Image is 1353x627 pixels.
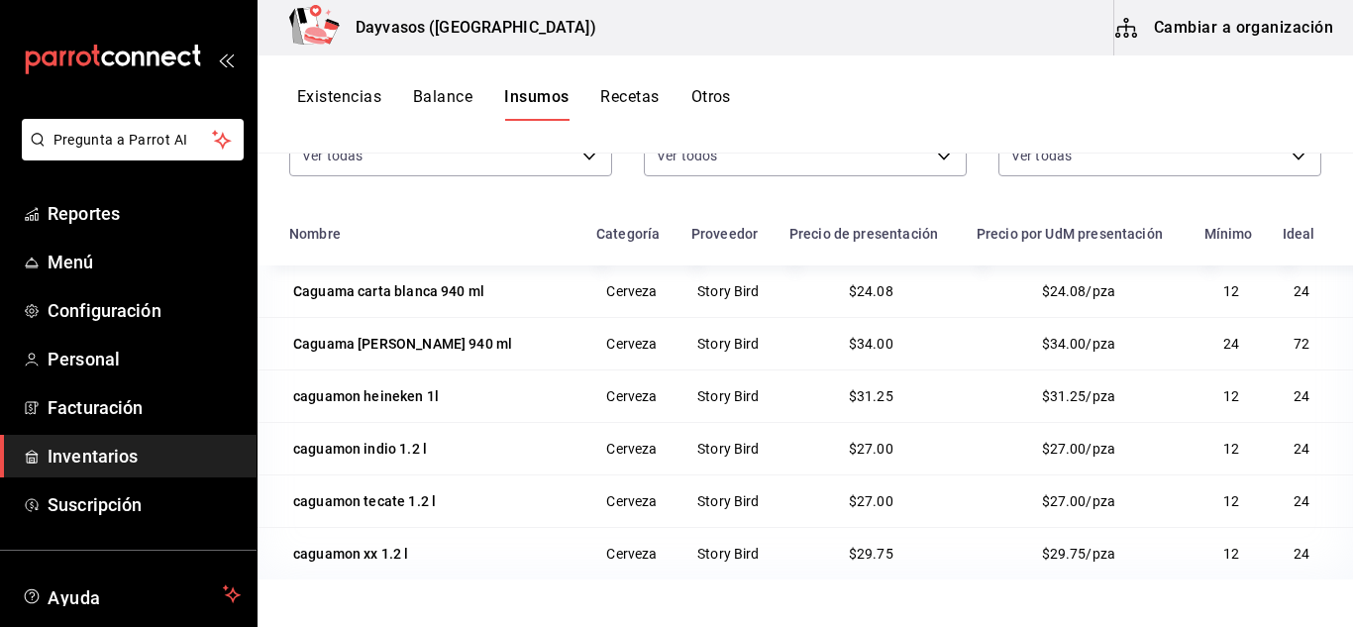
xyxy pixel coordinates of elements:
[1042,441,1116,457] span: $27.00/pza
[293,281,484,301] div: Caguama carta blanca 940 ml
[22,119,244,160] button: Pregunta a Parrot AI
[1294,546,1309,562] span: 24
[1223,388,1239,404] span: 12
[679,265,778,317] td: Story Bird
[691,87,731,121] button: Otros
[584,265,679,317] td: Cerveza
[977,226,1163,242] div: Precio por UdM presentación
[1223,493,1239,509] span: 12
[691,226,758,242] div: Proveedor
[293,386,439,406] div: caguamon heineken 1l
[293,544,409,564] div: caguamon xx 1.2 l
[679,474,778,527] td: Story Bird
[584,422,679,474] td: Cerveza
[48,394,241,421] span: Facturación
[1294,441,1309,457] span: 24
[1042,336,1116,352] span: $34.00/pza
[293,491,436,511] div: caguamon tecate 1.2 l
[849,493,893,509] span: $27.00
[1042,493,1116,509] span: $27.00/pza
[849,283,893,299] span: $24.08
[657,146,717,165] span: Ver todos
[1223,283,1239,299] span: 12
[1042,546,1116,562] span: $29.75/pza
[48,582,215,606] span: Ayuda
[48,491,241,518] span: Suscripción
[600,87,659,121] button: Recetas
[48,346,241,372] span: Personal
[218,52,234,67] button: open_drawer_menu
[289,226,341,242] div: Nombre
[48,249,241,275] span: Menú
[14,144,244,164] a: Pregunta a Parrot AI
[1223,441,1239,457] span: 12
[340,16,596,40] h3: Dayvasos ([GEOGRAPHIC_DATA])
[48,297,241,324] span: Configuración
[849,388,893,404] span: $31.25
[1223,546,1239,562] span: 12
[584,317,679,369] td: Cerveza
[48,443,241,470] span: Inventarios
[1204,226,1253,242] div: Mínimo
[679,317,778,369] td: Story Bird
[849,336,893,352] span: $34.00
[1294,283,1309,299] span: 24
[584,474,679,527] td: Cerveza
[1294,336,1309,352] span: 72
[504,87,569,121] button: Insumos
[584,369,679,422] td: Cerveza
[679,527,778,579] td: Story Bird
[293,439,427,459] div: caguamon indio 1.2 l
[293,334,512,354] div: Caguama [PERSON_NAME] 940 ml
[679,369,778,422] td: Story Bird
[413,87,472,121] button: Balance
[679,422,778,474] td: Story Bird
[596,226,660,242] div: Categoría
[297,87,731,121] div: navigation tabs
[849,441,893,457] span: $27.00
[302,146,363,165] span: Ver todas
[1283,226,1315,242] div: Ideal
[584,527,679,579] td: Cerveza
[1042,388,1116,404] span: $31.25/pza
[789,226,938,242] div: Precio de presentación
[1294,493,1309,509] span: 24
[1042,283,1116,299] span: $24.08/pza
[1223,336,1239,352] span: 24
[1011,146,1072,165] span: Ver todas
[48,200,241,227] span: Reportes
[1294,388,1309,404] span: 24
[53,130,213,151] span: Pregunta a Parrot AI
[297,87,381,121] button: Existencias
[849,546,893,562] span: $29.75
